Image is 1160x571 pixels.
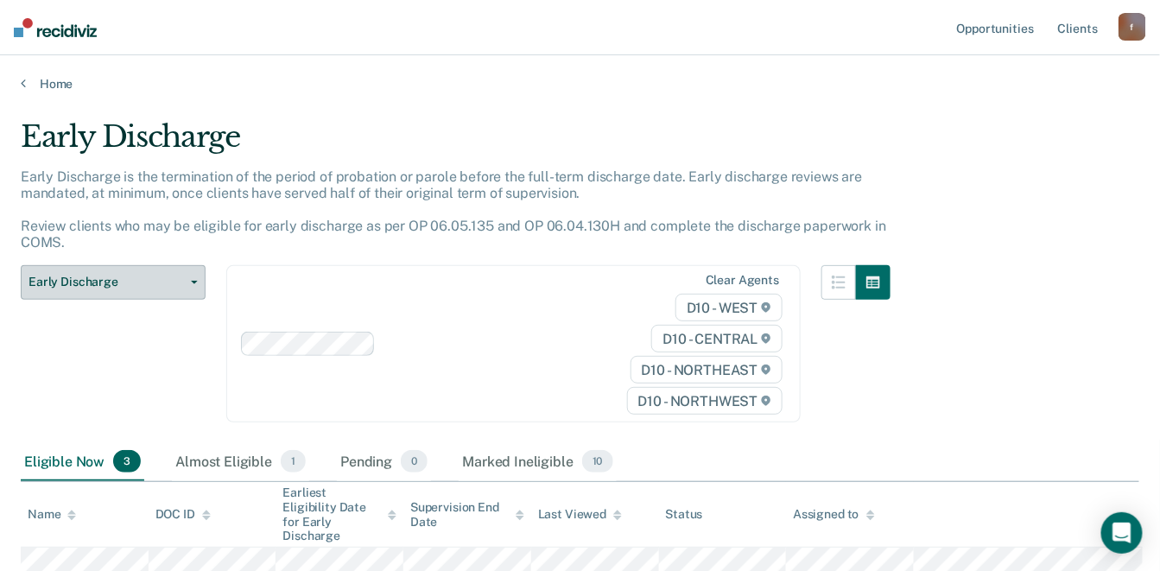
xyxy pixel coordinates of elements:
span: D10 - WEST [675,294,783,321]
div: Pending0 [337,443,431,481]
button: Early Discharge [21,265,206,300]
div: Early Discharge [21,119,891,168]
span: 3 [113,450,141,473]
img: Recidiviz [14,18,97,37]
div: Name [28,507,76,522]
div: Marked Ineligible10 [459,443,616,481]
div: Almost Eligible1 [172,443,309,481]
p: Early Discharge is the termination of the period of probation or parole before the full-term disc... [21,168,886,251]
div: DOC ID [155,507,211,522]
div: Earliest Eligibility Date for Early Discharge [282,485,396,543]
div: Clear agents [706,273,779,288]
span: D10 - NORTHEAST [631,356,783,384]
span: 10 [582,450,613,473]
span: D10 - CENTRAL [651,325,783,352]
span: 0 [401,450,428,473]
div: Open Intercom Messenger [1101,512,1143,554]
div: Eligible Now3 [21,443,144,481]
div: Last Viewed [538,507,622,522]
span: Early Discharge [29,275,184,289]
a: Home [21,76,1139,92]
span: 1 [281,450,306,473]
div: Assigned to [793,507,874,522]
div: Status [666,507,703,522]
div: Supervision End Date [410,500,524,530]
span: D10 - NORTHWEST [627,387,783,415]
button: f [1119,13,1146,41]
